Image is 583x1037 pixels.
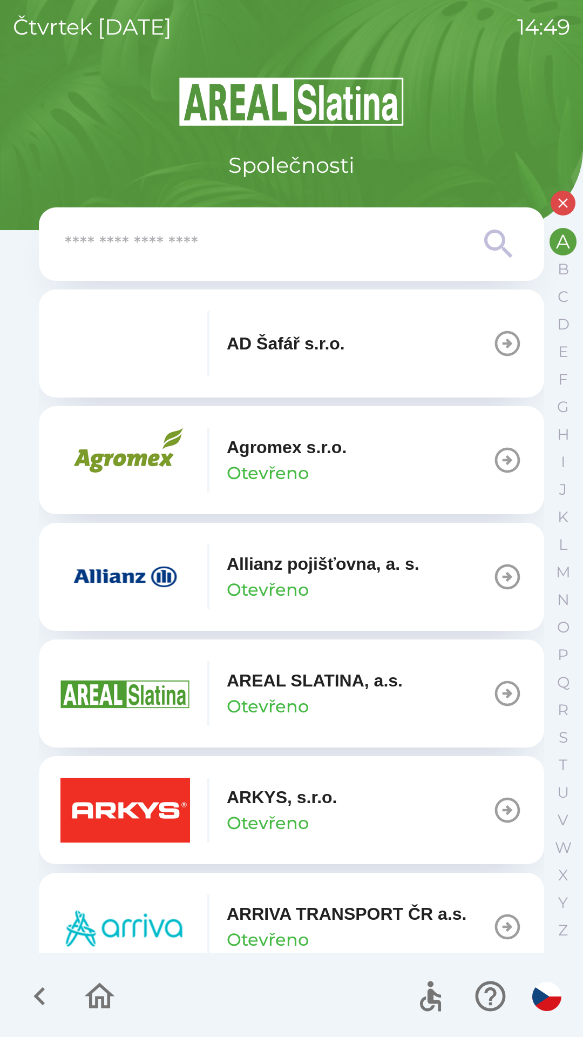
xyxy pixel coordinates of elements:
[60,428,190,493] img: 33c739ec-f83b-42c3-a534-7980a31bd9ae.png
[550,779,577,806] button: U
[558,508,568,527] p: K
[39,523,544,631] button: Allianz pojišťovna, a. s.Otevřeno
[550,586,577,614] button: N
[550,255,577,283] button: B
[558,342,568,361] p: E
[558,866,568,885] p: X
[559,728,568,747] p: S
[555,838,572,857] p: W
[227,784,337,810] p: ARKYS, s.r.o.
[227,577,309,603] p: Otevřeno
[550,283,577,311] button: C
[557,398,569,416] p: G
[558,811,568,830] p: V
[227,901,466,927] p: ARRIVA TRANSPORT ČR a.s.
[550,393,577,421] button: G
[550,724,577,751] button: S
[557,315,570,334] p: D
[227,551,419,577] p: Allianz pojišťovna, a. s.
[13,11,172,43] p: čtvrtek [DATE]
[60,778,190,843] img: 5feb7022-72b1-49ea-9745-3ad821b03008.png
[558,893,568,912] p: Y
[550,338,577,366] button: E
[558,287,568,306] p: C
[550,421,577,448] button: H
[557,783,569,802] p: U
[550,558,577,586] button: M
[60,894,190,959] img: a390aaa0-c43d-4277-b3ed-92bfc7685c8a.png
[557,673,570,692] p: Q
[557,590,570,609] p: N
[550,228,577,255] button: A
[556,563,571,582] p: M
[557,425,570,444] p: H
[227,668,403,693] p: AREAL SLATINA, a.s.
[39,639,544,748] button: AREAL SLATINA, a.s.Otevřeno
[39,406,544,514] button: Agromex s.r.o.Otevřeno
[559,756,567,775] p: T
[558,701,568,719] p: R
[227,331,345,356] p: AD Šafář s.r.o.
[559,535,567,554] p: L
[558,645,568,664] p: P
[558,921,568,940] p: Z
[60,544,190,609] img: f3415073-8ef0-49a2-9816-fbbc8a42d535.png
[559,480,567,499] p: J
[39,756,544,864] button: ARKYS, s.r.o.Otevřeno
[550,531,577,558] button: L
[550,889,577,917] button: Y
[227,693,309,719] p: Otevřeno
[550,366,577,393] button: F
[550,669,577,696] button: Q
[550,696,577,724] button: R
[532,982,561,1011] img: cs flag
[39,873,544,981] button: ARRIVA TRANSPORT ČR a.s.Otevřeno
[550,503,577,531] button: K
[39,289,544,398] button: AD Šafář s.r.o.
[39,76,544,127] img: Logo
[227,460,309,486] p: Otevřeno
[227,927,309,953] p: Otevřeno
[228,149,355,181] p: Společnosti
[60,661,190,726] img: aad3f322-fb90-43a2-be23-5ead3ef36ce5.png
[550,311,577,338] button: D
[550,751,577,779] button: T
[60,311,190,376] img: fe4c8044-c89c-4fb5-bacd-c2622eeca7e4.png
[227,434,347,460] p: Agromex s.r.o.
[558,260,569,279] p: B
[561,453,565,472] p: I
[550,834,577,861] button: W
[227,810,309,836] p: Otevřeno
[517,11,570,43] p: 14:49
[550,641,577,669] button: P
[550,806,577,834] button: V
[558,370,568,389] p: F
[556,232,570,251] p: A
[550,476,577,503] button: J
[550,861,577,889] button: X
[557,618,570,637] p: O
[550,614,577,641] button: O
[550,917,577,944] button: Z
[550,448,577,476] button: I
